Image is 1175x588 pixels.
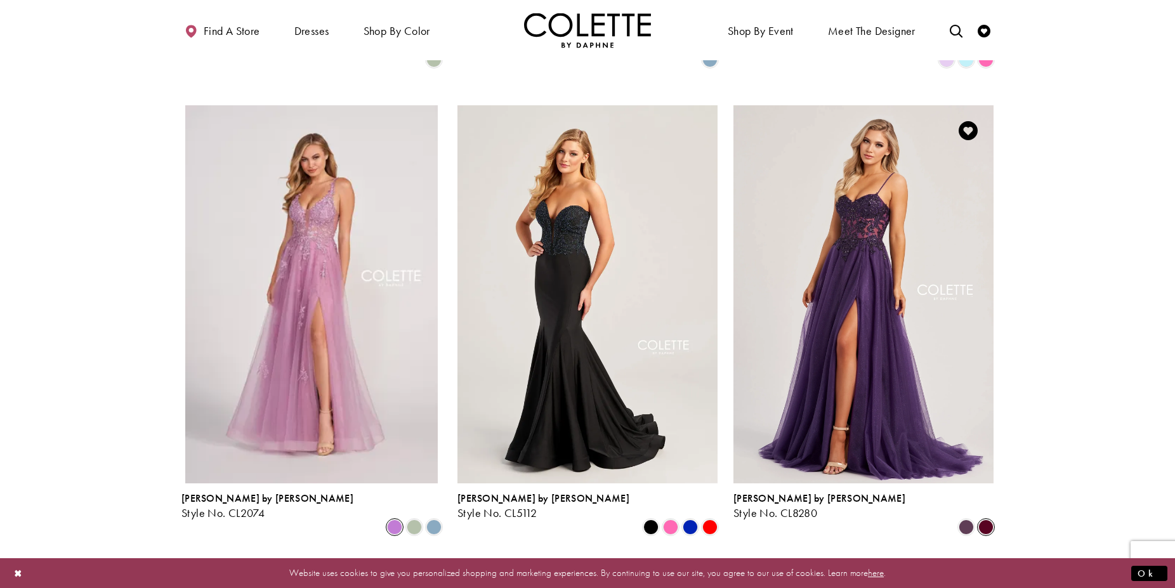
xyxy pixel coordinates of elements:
a: here [868,566,884,579]
i: Burgundy [978,519,994,535]
span: [PERSON_NAME] by [PERSON_NAME] [457,492,629,505]
i: Pink [663,519,678,535]
i: Sage [407,519,422,535]
span: [PERSON_NAME] by [PERSON_NAME] [181,492,353,505]
a: Check Wishlist [975,13,994,48]
i: Black [643,519,659,535]
button: Close Dialog [8,562,29,584]
span: Find a store [204,25,260,37]
a: Meet the designer [825,13,919,48]
span: [PERSON_NAME] by [PERSON_NAME] [733,492,905,505]
span: Shop By Event [728,25,794,37]
span: Dresses [294,25,329,37]
div: Colette by Daphne Style No. CL2074 [181,493,353,519]
i: Plum [959,519,974,535]
a: Colette by Daphne Style No. CL2074 [181,105,442,483]
a: Find a store [181,13,263,48]
img: Colette by Daphne [524,13,651,48]
span: Dresses [291,13,332,48]
button: Submit Dialog [1131,565,1167,581]
i: Red [702,519,718,535]
a: Visit Colette by Daphne Style No. CL8280 Page [733,105,994,483]
span: Style No. CL2074 [181,506,265,520]
a: Visit Home Page [524,13,651,48]
a: Visit Colette by Daphne Style No. CL5112 Page [457,105,718,483]
span: Shop by color [360,13,433,48]
i: Orchid [387,519,402,535]
div: Colette by Daphne Style No. CL5112 [457,493,629,519]
span: Style No. CL8280 [733,506,817,520]
span: Shop by color [364,25,430,37]
a: Add to Wishlist [955,117,981,144]
i: Dusty Blue [426,519,442,535]
div: Colette by Daphne Style No. CL8280 [733,493,905,519]
span: Style No. CL5112 [457,506,537,520]
span: Shop By Event [725,13,797,48]
span: Meet the designer [828,25,916,37]
i: Royal Blue [683,519,698,535]
p: Website uses cookies to give you personalized shopping and marketing experiences. By continuing t... [91,565,1084,582]
a: Toggle search [947,13,966,48]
